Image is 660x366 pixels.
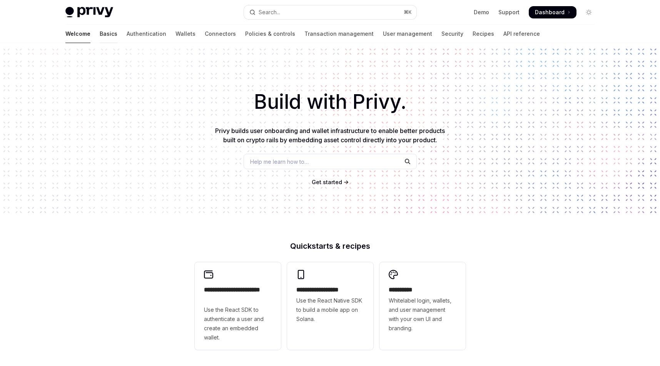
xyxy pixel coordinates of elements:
a: Transaction management [304,25,374,43]
span: Get started [312,179,342,185]
div: Search... [259,8,280,17]
button: Toggle dark mode [583,6,595,18]
span: Use the React SDK to authenticate a user and create an embedded wallet. [204,305,272,342]
img: light logo [65,7,113,18]
button: Open search [244,5,416,19]
a: API reference [503,25,540,43]
span: Whitelabel login, wallets, and user management with your own UI and branding. [389,296,456,333]
a: User management [383,25,432,43]
h1: Build with Privy. [12,87,648,117]
a: Recipes [473,25,494,43]
a: Support [498,8,520,16]
span: Help me learn how to… [250,158,309,166]
span: Use the React Native SDK to build a mobile app on Solana. [296,296,364,324]
h2: Quickstarts & recipes [195,242,466,250]
a: Dashboard [529,6,576,18]
a: **** *****Whitelabel login, wallets, and user management with your own UI and branding. [379,262,466,350]
span: ⌘ K [404,9,412,15]
a: Get started [312,178,342,186]
a: Authentication [127,25,166,43]
span: Privy builds user onboarding and wallet infrastructure to enable better products built on crypto ... [215,127,445,144]
a: Security [441,25,463,43]
a: **** **** **** ***Use the React Native SDK to build a mobile app on Solana. [287,262,373,350]
a: Demo [474,8,489,16]
span: Dashboard [535,8,565,16]
a: Welcome [65,25,90,43]
a: Basics [100,25,117,43]
a: Wallets [175,25,195,43]
a: Policies & controls [245,25,295,43]
a: Connectors [205,25,236,43]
